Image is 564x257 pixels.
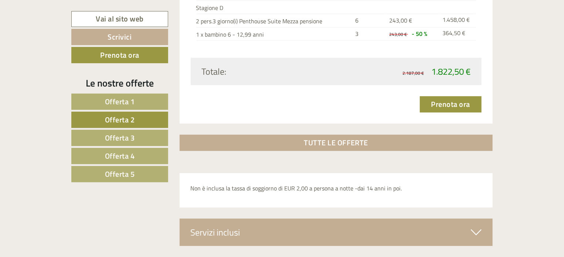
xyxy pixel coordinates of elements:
[389,31,407,38] span: 243,00 €
[389,16,412,25] span: 243,00 €
[439,27,476,40] td: 364,50 €
[196,27,353,40] td: 1 x bambino 6 - 12,99 anni
[71,11,168,27] a: Vai al sito web
[180,135,493,151] a: TUTTE LE OFFERTE
[439,14,476,27] td: 1.458,00 €
[71,47,168,63] a: Prenota ora
[191,184,482,193] p: Non è inclusa la tassa di soggiorno di EUR 2,00 a persona a notte -dai 14 anni in poi.
[352,27,386,40] td: 3
[196,65,336,78] div: Totale:
[105,150,135,162] span: Offerta 4
[196,14,353,27] td: 2 pers.3 giorno(i) Penthouse Suite Mezza pensione
[71,29,168,45] a: Scrivici
[420,96,482,112] a: Prenota ora
[105,114,135,125] span: Offerta 2
[105,96,135,107] span: Offerta 1
[105,132,135,143] span: Offerta 3
[412,29,427,38] span: - 50 %
[180,219,493,246] div: Servizi inclusi
[196,1,353,14] td: Stagione D
[71,76,168,90] div: Le nostre offerte
[105,168,135,180] span: Offerta 5
[431,65,470,78] span: 1.822,50 €
[352,14,386,27] td: 6
[402,70,424,77] span: 2.187,00 €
